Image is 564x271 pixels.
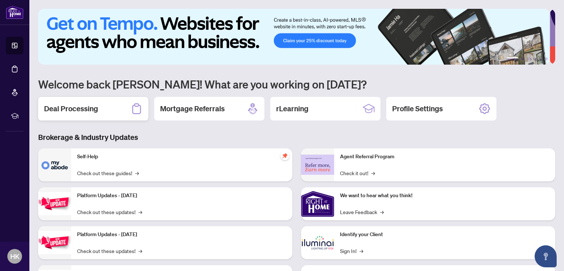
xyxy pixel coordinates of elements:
h2: Mortgage Referrals [160,104,225,114]
button: 1 [507,57,518,60]
h2: rLearning [276,104,308,114]
span: → [359,247,363,255]
img: We want to hear what you think! [301,187,334,220]
a: Check out these guides!→ [77,169,139,177]
button: Open asap [535,245,557,267]
button: 6 [545,57,548,60]
h1: Welcome back [PERSON_NAME]! What are you working on [DATE]? [38,77,555,91]
span: pushpin [281,151,289,160]
img: Self-Help [38,148,71,181]
span: → [135,169,139,177]
a: Check out these updates!→ [77,208,142,216]
img: Identify your Client [301,226,334,259]
p: Platform Updates - [DATE] [77,192,286,200]
p: Agent Referral Program [340,153,549,161]
img: Platform Updates - July 8, 2025 [38,231,71,254]
a: Sign In!→ [340,247,363,255]
span: → [138,208,142,216]
button: 4 [533,57,536,60]
button: 3 [527,57,530,60]
a: Leave Feedback→ [340,208,384,216]
p: Identify your Client [340,231,549,239]
p: Self-Help [77,153,286,161]
h3: Brokerage & Industry Updates [38,132,555,142]
span: HK [10,251,19,261]
span: → [138,247,142,255]
p: Platform Updates - [DATE] [77,231,286,239]
span: → [380,208,384,216]
a: Check out these updates!→ [77,247,142,255]
a: Check it out!→ [340,169,375,177]
h2: Profile Settings [392,104,443,114]
img: logo [6,6,23,19]
img: Platform Updates - July 21, 2025 [38,192,71,215]
p: We want to hear what you think! [340,192,549,200]
button: 5 [539,57,542,60]
h2: Deal Processing [44,104,98,114]
img: Agent Referral Program [301,155,334,175]
img: Slide 0 [38,9,550,65]
button: 2 [521,57,524,60]
span: → [371,169,375,177]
